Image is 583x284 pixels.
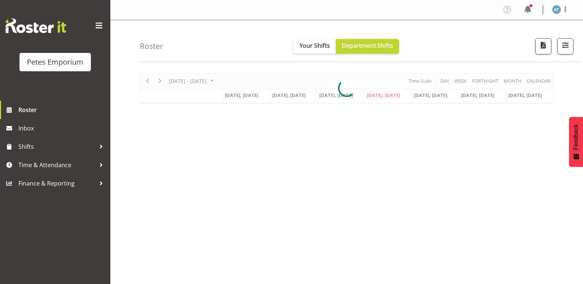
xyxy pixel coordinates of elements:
span: Inbox [18,123,107,134]
button: Download a PDF of the roster according to the set date range. [535,38,551,54]
img: Rosterit website logo [6,18,66,33]
img: alex-micheal-taniwha5364.jpg [552,5,561,14]
button: Your Shifts [294,39,336,54]
button: Department Shifts [336,39,399,54]
span: Feedback [573,124,579,150]
span: Roster [18,104,107,115]
button: Feedback - Show survey [569,117,583,167]
span: Department Shifts [342,42,393,50]
button: Filter Shifts [557,38,573,54]
h4: Roster [140,42,163,50]
div: Petes Emporium [27,57,83,68]
span: Time & Attendance [18,159,96,170]
span: Shifts [18,141,96,152]
span: Finance & Reporting [18,178,96,189]
span: Your Shifts [299,42,330,50]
